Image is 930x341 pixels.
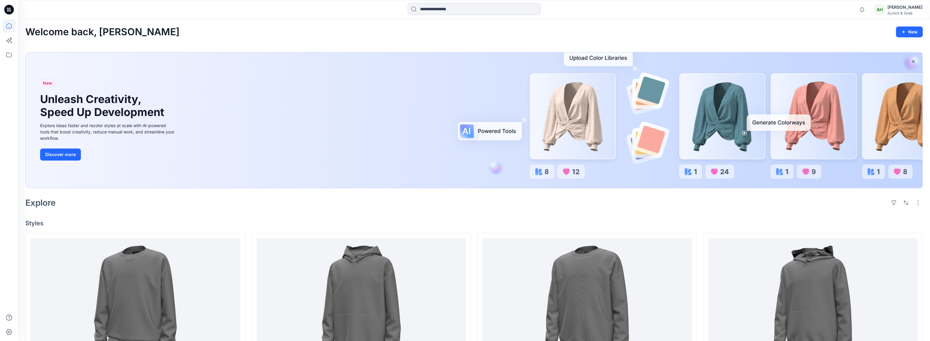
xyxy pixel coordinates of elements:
h4: Styles [25,220,923,227]
h2: Explore [25,198,56,208]
h2: Welcome back, [PERSON_NAME] [25,27,180,38]
div: [PERSON_NAME] [887,4,922,11]
a: Discover more [40,149,176,161]
div: Scotch & Soda [887,11,922,15]
div: AH [874,4,885,15]
div: Explore ideas faster and recolor styles at scale with AI-powered tools that boost creativity, red... [40,122,176,141]
button: New [896,27,923,37]
button: Discover more [40,149,81,161]
h1: Unleash Creativity, Speed Up Development [40,93,167,119]
span: New [43,80,52,87]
